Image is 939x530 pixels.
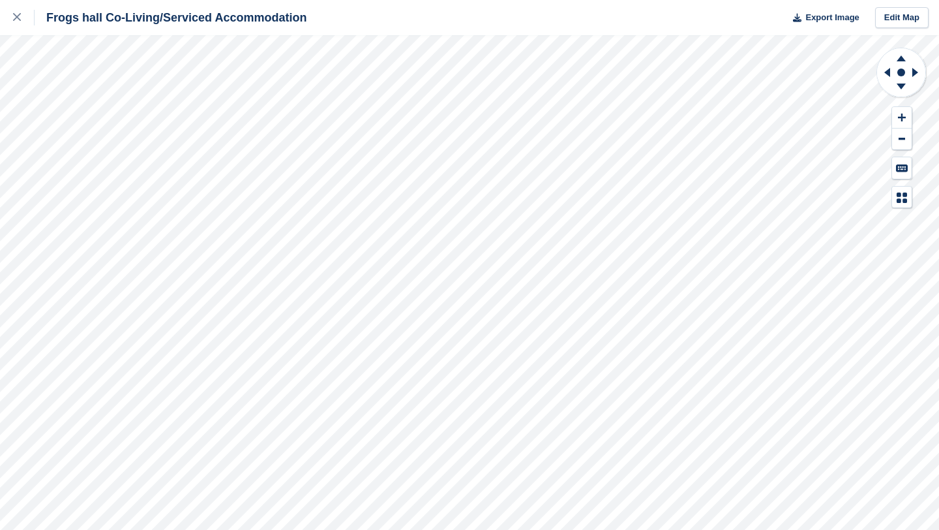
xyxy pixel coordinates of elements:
div: Frogs hall Co-Living/Serviced Accommodation [35,10,306,25]
button: Keyboard Shortcuts [892,157,912,179]
span: Export Image [805,11,859,24]
button: Zoom Out [892,129,912,150]
button: Map Legend [892,187,912,208]
button: Zoom In [892,107,912,129]
button: Export Image [785,7,859,29]
a: Edit Map [875,7,929,29]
